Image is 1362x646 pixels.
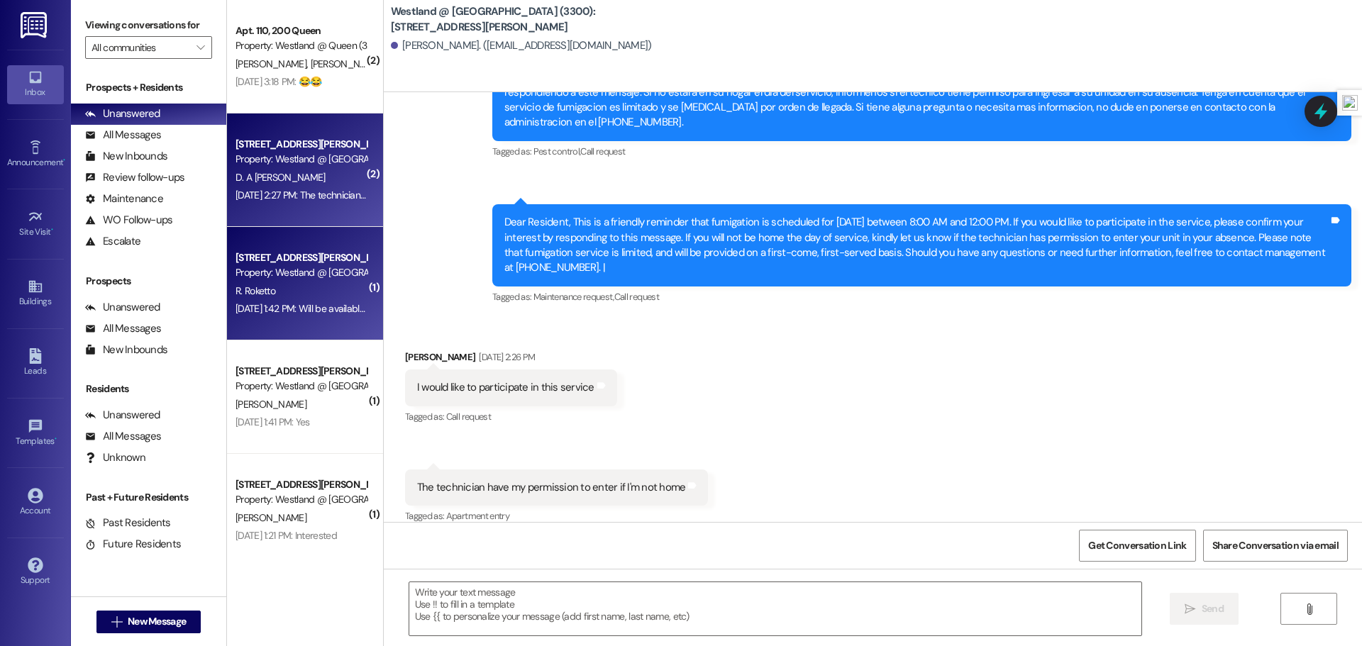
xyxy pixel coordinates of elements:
div: Review follow-ups [85,170,184,185]
div: Past + Future Residents [71,490,226,505]
a: Site Visit • [7,205,64,243]
span: D. A [PERSON_NAME] [236,171,325,184]
div: Property: Westland @ [GEOGRAPHIC_DATA] (3300) [236,265,367,280]
span: [PERSON_NAME] [236,398,306,411]
span: • [55,434,57,444]
div: All Messages [85,429,161,444]
span: • [51,225,53,235]
i:  [1185,603,1195,615]
div: I would like to participate in this service [417,380,594,395]
i:  [111,616,122,628]
span: Share Conversation via email [1212,538,1339,553]
span: Get Conversation Link [1088,538,1186,553]
span: [PERSON_NAME] [236,511,306,524]
div: [DATE] 1:41 PM: Yes [236,416,310,428]
div: Prospects + Residents [71,80,226,95]
div: Unanswered [85,106,160,121]
div: Past Residents [85,516,171,530]
span: [PERSON_NAME] [236,57,311,70]
div: The technician have my permission to enter if I'm not home [417,480,686,495]
button: Send [1170,593,1239,625]
a: Support [7,553,64,591]
div: Unanswered [85,300,160,315]
div: Property: Westland @ [GEOGRAPHIC_DATA] (3300) [236,152,367,167]
div: Unanswered [85,408,160,423]
div: Tagged as: [405,406,617,427]
div: [STREET_ADDRESS][PERSON_NAME] [236,477,367,492]
span: Call request [580,145,625,157]
label: Viewing conversations for [85,14,212,36]
div: Tagged as: [492,286,1351,307]
div: New Inbounds [85,149,167,164]
div: [PERSON_NAME] [405,350,617,369]
div: [DATE] 2:27 PM: The technician have my permission to enter if I'm not home [236,189,541,201]
div: [STREET_ADDRESS][PERSON_NAME] [236,250,367,265]
div: Property: Westland @ Queen (3266) [236,38,367,53]
div: Residents [71,382,226,396]
button: Get Conversation Link [1079,530,1195,562]
div: Property: Westland @ [GEOGRAPHIC_DATA] (3300) [236,379,367,394]
div: Dear Resident, This is a friendly reminder that fumigation is scheduled for [DATE] between 8:00 A... [504,215,1329,276]
div: Apt. 110, 200 Queen [236,23,367,38]
div: Future Residents [85,537,181,552]
span: R. Roketto [236,284,275,297]
div: All Messages [85,128,161,143]
div: Tagged as: [492,141,1351,162]
div: New Inbounds [85,343,167,357]
img: ResiDesk Logo [21,12,50,38]
div: Prospects [71,274,226,289]
div: [DATE] 1:21 PM: Interested [236,529,337,542]
div: Maintenance [85,191,163,206]
span: [PERSON_NAME] [310,57,381,70]
span: Send [1202,601,1224,616]
span: Maintenance request , [533,291,614,303]
div: Tagged as: [405,506,709,526]
span: • [63,155,65,165]
i:  [196,42,204,53]
div: Unknown [85,450,145,465]
div: [STREET_ADDRESS][PERSON_NAME] [236,137,367,152]
div: [PERSON_NAME]. ([EMAIL_ADDRESS][DOMAIN_NAME]) [391,38,652,53]
i:  [1304,603,1314,615]
span: Call request [614,291,659,303]
div: Estimado residente: Le recordamos que el martes, entre las 8:00 a. m. y las 12:00 p. m., se lleva... [504,69,1329,130]
a: Templates • [7,414,64,452]
span: Call request [446,411,491,423]
div: WO Follow-ups [85,213,172,228]
a: Account [7,484,64,522]
span: Apartment entry [446,510,509,522]
div: [STREET_ADDRESS][PERSON_NAME] [236,364,367,379]
div: Escalate [85,234,140,249]
a: Inbox [7,65,64,104]
button: New Message [96,611,201,633]
button: Share Conversation via email [1203,530,1348,562]
div: [DATE] 1:42 PM: Will be available and waiting [236,302,415,315]
a: Leads [7,344,64,382]
span: Pest control , [533,145,581,157]
div: [DATE] 3:18 PM: 😂😂 [236,75,321,88]
a: Buildings [7,274,64,313]
input: All communities [92,36,189,59]
b: Westland @ [GEOGRAPHIC_DATA] (3300): [STREET_ADDRESS][PERSON_NAME] [391,4,675,35]
div: [DATE] 2:26 PM [475,350,535,364]
div: All Messages [85,321,161,336]
div: Property: Westland @ [GEOGRAPHIC_DATA] (3300) [236,492,367,507]
span: New Message [128,614,186,629]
